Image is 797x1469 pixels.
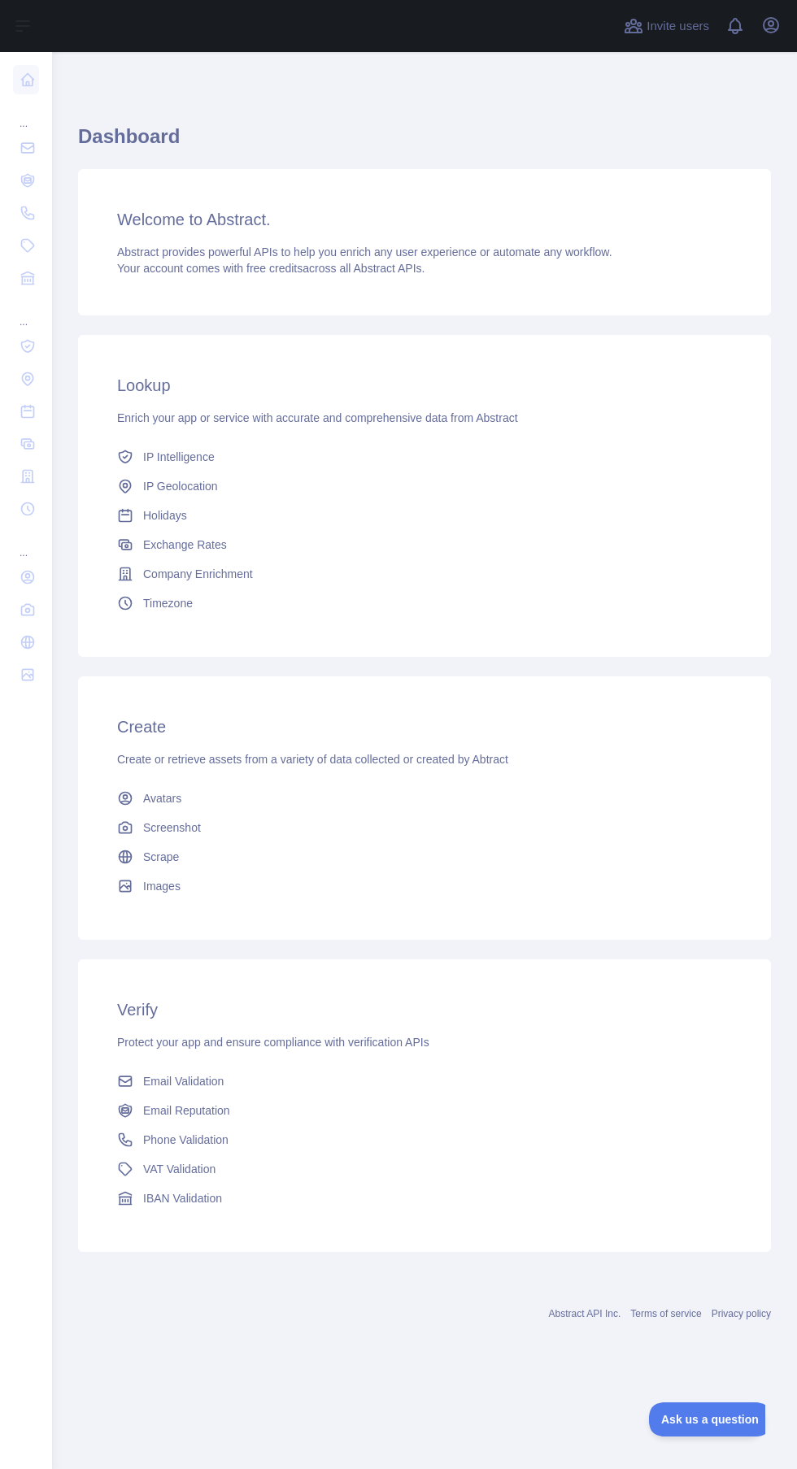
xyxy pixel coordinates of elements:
span: Create or retrieve assets from a variety of data collected or created by Abtract [117,753,508,766]
span: Phone Validation [143,1132,229,1148]
a: Abstract API Inc. [549,1308,621,1319]
button: Invite users [621,13,712,39]
h3: Create [117,715,732,738]
a: Company Enrichment [111,559,738,589]
a: Holidays [111,501,738,530]
h3: Welcome to Abstract. [117,208,732,231]
span: Email Validation [143,1073,224,1089]
a: IP Geolocation [111,472,738,501]
span: Your account comes with across all Abstract APIs. [117,262,425,275]
span: Images [143,878,181,894]
a: Phone Validation [111,1125,738,1154]
a: Screenshot [111,813,738,842]
a: Scrape [111,842,738,871]
span: IP Geolocation [143,478,218,494]
span: Holidays [143,507,187,524]
span: Screenshot [143,819,201,836]
a: Exchange Rates [111,530,738,559]
a: Images [111,871,738,901]
h3: Verify [117,998,732,1021]
h3: Lookup [117,374,732,397]
span: Avatars [143,790,181,806]
span: Protect your app and ensure compliance with verification APIs [117,1036,429,1049]
a: Timezone [111,589,738,618]
span: IBAN Validation [143,1190,222,1206]
span: Company Enrichment [143,566,253,582]
span: Exchange Rates [143,537,227,553]
a: Privacy policy [712,1308,771,1319]
a: Terms of service [630,1308,701,1319]
a: IBAN Validation [111,1184,738,1213]
div: ... [13,527,39,559]
span: VAT Validation [143,1161,216,1177]
iframe: Toggle Customer Support [649,1402,764,1436]
a: IP Intelligence [111,442,738,472]
span: Scrape [143,849,179,865]
a: Avatars [111,784,738,813]
span: Invite users [647,17,709,36]
div: ... [13,98,39,130]
span: IP Intelligence [143,449,215,465]
span: Abstract provides powerful APIs to help you enrich any user experience or automate any workflow. [117,246,612,259]
a: Email Reputation [111,1096,738,1125]
span: free credits [246,262,303,275]
a: Email Validation [111,1067,738,1096]
h1: Dashboard [78,124,771,163]
a: VAT Validation [111,1154,738,1184]
div: ... [13,296,39,328]
span: Timezone [143,595,193,611]
span: Enrich your app or service with accurate and comprehensive data from Abstract [117,411,518,424]
span: Email Reputation [143,1102,230,1119]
